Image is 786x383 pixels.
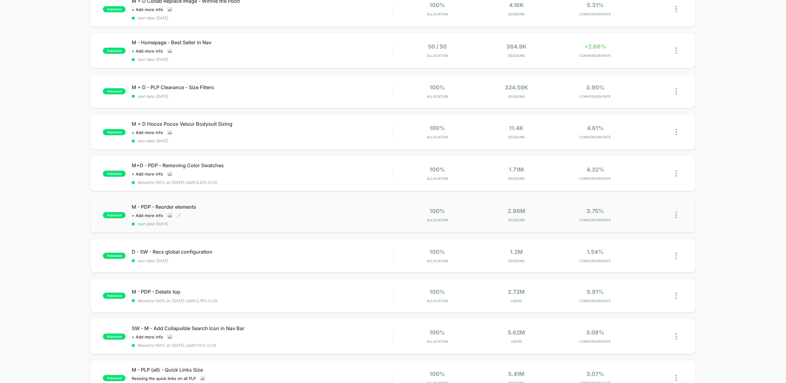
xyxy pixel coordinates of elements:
[557,135,633,139] span: CONVERSION RATE
[478,94,554,99] span: Sessions
[103,212,126,218] span: published
[557,53,633,58] span: CONVERSION RATE
[430,249,445,255] span: 100%
[510,249,523,255] span: 1.2M
[675,47,677,54] img: close
[587,2,604,8] span: 5.31%
[103,375,126,381] span: published
[132,249,393,255] span: D - SW - Recs global configuration
[478,53,554,58] span: Sessions
[587,289,604,295] span: 5.91%
[103,293,126,299] span: published
[132,376,196,381] span: Resizing the quick links on all PLP
[132,57,393,62] span: start date: [DATE]
[132,39,393,45] span: M - Homepage - Best Seller in Nav
[132,289,393,295] span: M - PDP - Details top
[138,343,216,348] span: Moved to 100% on: [DATE] . Uplift: 1.10% in CR
[132,139,393,143] span: start date: [DATE]
[505,84,528,91] span: 324.59k
[675,88,677,95] img: close
[427,259,448,263] span: Allocation
[430,2,445,8] span: 100%
[132,130,163,135] span: + Add more info
[586,371,604,377] span: 3.07%
[132,259,393,263] span: start date: [DATE]
[430,84,445,91] span: 100%
[132,204,393,210] span: M - PDP - Reorder elements
[132,222,393,226] span: start date: [DATE]
[103,48,126,54] span: published
[103,88,126,94] span: published
[132,84,393,90] span: M + D - PLP Clearance - Size Filters
[428,43,447,50] span: 50 / 50
[138,180,217,185] span: Moved to 100% on: [DATE] . Uplift: 5.22% in CR
[132,172,163,176] span: + Add more info
[103,171,126,177] span: published
[509,166,524,173] span: 1.71M
[675,170,677,177] img: close
[430,289,445,295] span: 100%
[557,259,633,263] span: CONVERSION RATE
[132,16,393,20] span: start date: [DATE]
[675,6,677,12] img: close
[132,334,163,339] span: + Add more info
[430,329,445,336] span: 100%
[427,176,448,181] span: Allocation
[132,325,393,331] span: SW - M - Add Collapsible Search Icon in Nav Bar
[103,253,126,259] span: published
[586,166,604,173] span: 4.32%
[478,299,554,303] span: Users
[430,166,445,173] span: 100%
[587,125,604,131] span: 4.81%
[478,339,554,344] span: Users
[508,208,525,214] span: 2.98M
[508,329,525,336] span: 5.62M
[132,49,163,53] span: + Add more info
[427,299,448,303] span: Allocation
[478,259,554,263] span: Sessions
[675,253,677,259] img: close
[586,84,605,91] span: 3.90%
[587,249,604,255] span: 1.54%
[427,135,448,139] span: Allocation
[478,176,554,181] span: Sessions
[508,371,524,377] span: 5.41M
[427,53,448,58] span: Allocation
[427,218,448,222] span: Allocation
[132,7,163,12] span: + Add more info
[506,43,527,50] span: 364.9k
[508,289,525,295] span: 2.72M
[557,299,633,303] span: CONVERSION RATE
[103,334,126,340] span: published
[557,339,633,344] span: CONVERSION RATE
[586,208,604,214] span: 3.75%
[675,212,677,218] img: close
[557,176,633,181] span: CONVERSION RATE
[103,129,126,135] span: published
[430,125,445,131] span: 100%
[675,293,677,299] img: close
[675,375,677,381] img: close
[557,218,633,222] span: CONVERSION RATE
[132,162,393,168] span: M+D - PDP - Removing Color Swatches
[478,135,554,139] span: Sessions
[675,129,677,135] img: close
[478,12,554,16] span: Sessions
[138,298,217,303] span: Moved to 100% on: [DATE] . Uplift: 2.78% in CR
[557,12,633,16] span: CONVERSION RATE
[585,43,606,50] span: +2.66%
[132,94,393,99] span: start date: [DATE]
[427,339,448,344] span: Allocation
[586,329,604,336] span: 3.08%
[132,213,163,218] span: + Add more info
[675,333,677,340] img: close
[430,371,445,377] span: 100%
[430,208,445,214] span: 100%
[132,121,393,127] span: M + D Hocus Pocus Velour Bodysuit Sizing
[103,6,126,12] span: published
[427,94,448,99] span: Allocation
[132,367,393,373] span: M - PLP (all) - Quick Links Size
[427,12,448,16] span: Allocation
[478,218,554,222] span: Sessions
[509,125,523,131] span: 11.4k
